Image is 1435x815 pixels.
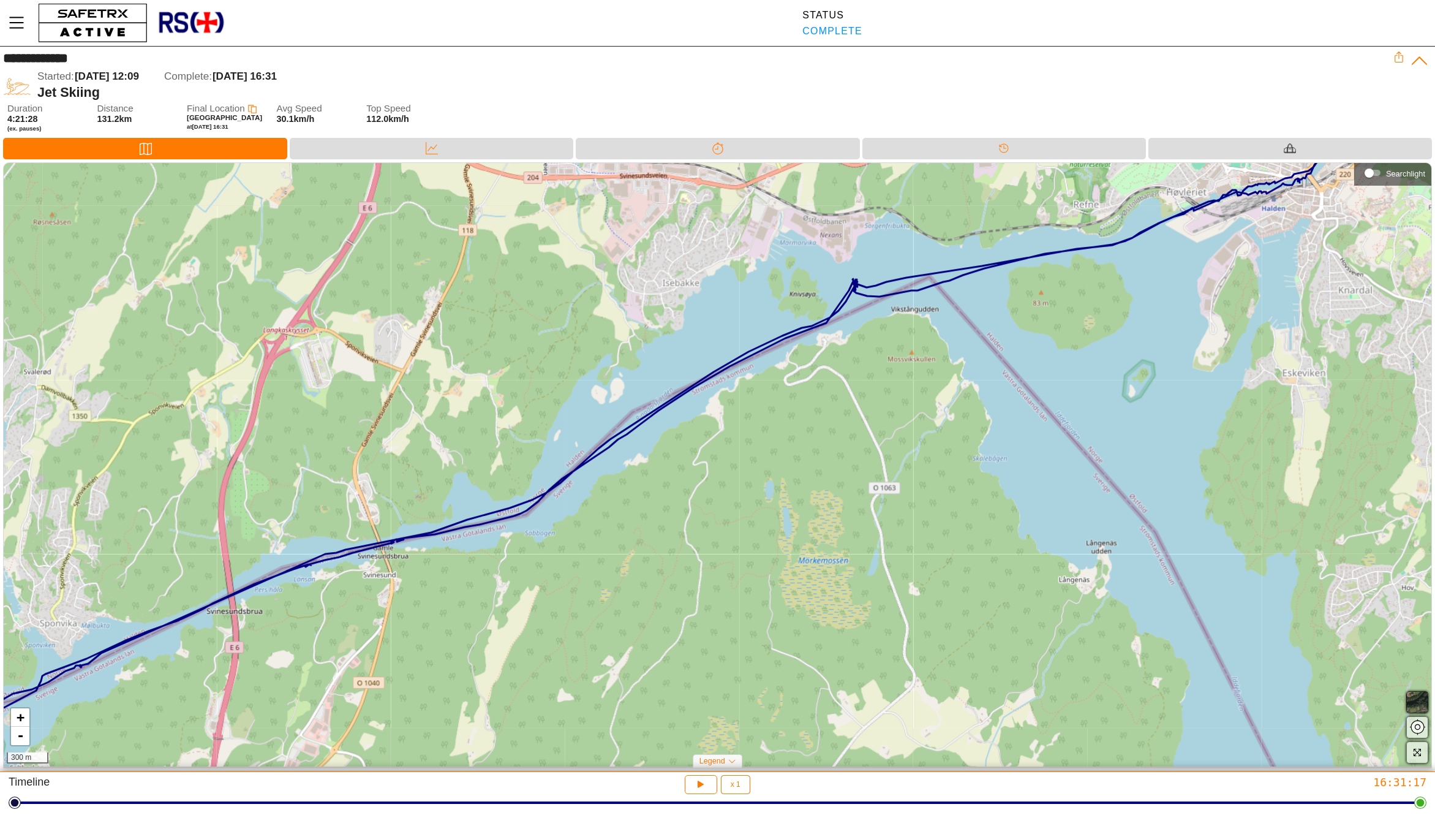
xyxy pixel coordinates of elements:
div: Searchlight [1386,169,1425,178]
span: [DATE] 16:31 [213,70,277,82]
span: 4:21:28 [7,114,38,124]
span: Distance [97,104,176,114]
span: [DATE] 12:09 [75,70,139,82]
div: Equipment [1148,138,1432,159]
div: Complete [802,26,862,37]
div: Jet Skiing [37,85,1393,100]
div: 300 m [7,752,48,764]
span: Started: [37,70,74,82]
div: Timeline [9,775,476,794]
span: Legend [699,757,725,765]
span: 112.0km/h [366,114,409,124]
span: at [DATE] 16:31 [187,123,228,130]
span: Top Speed [366,104,445,114]
span: [GEOGRAPHIC_DATA] [187,114,262,121]
button: x 1 [721,775,750,794]
span: Complete: [164,70,212,82]
a: Zoom in [11,708,29,727]
img: RescueLogo.png [157,3,225,43]
div: 16:31:17 [959,775,1426,789]
div: Searchlight [1360,164,1425,182]
span: Final Location [187,103,245,113]
a: Zoom out [11,727,29,745]
span: x 1 [731,781,740,788]
img: JET_SKIING.svg [3,70,31,99]
span: (ex. pauses) [7,125,86,132]
img: Equipment_Black.svg [1284,142,1296,154]
span: Avg Speed [277,104,355,114]
span: Duration [7,104,86,114]
div: Data [290,138,573,159]
div: Timeline [862,138,1146,159]
span: 30.1km/h [277,114,315,124]
div: Map [3,138,287,159]
span: 131.2km [97,114,132,124]
div: Status [802,10,862,21]
div: Splits [576,138,859,159]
